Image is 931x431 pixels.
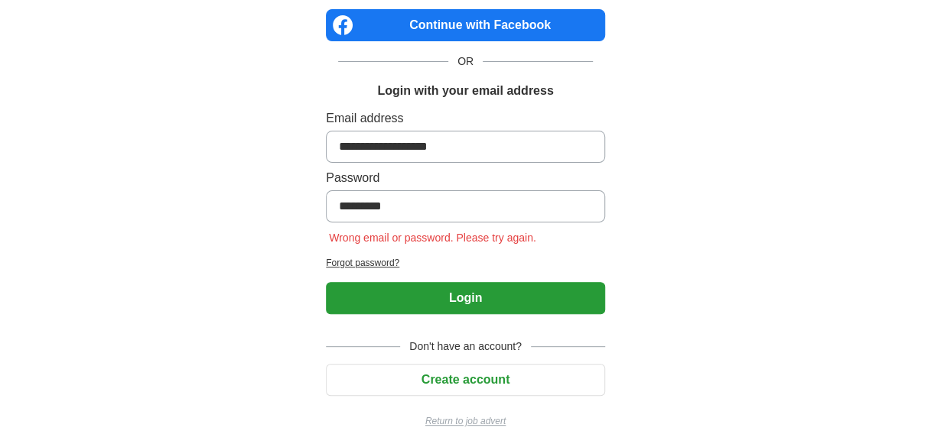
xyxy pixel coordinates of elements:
span: OR [448,53,483,70]
a: Return to job advert [326,414,605,428]
span: Don't have an account? [400,339,531,355]
a: Forgot password? [326,256,605,270]
button: Login [326,282,605,314]
span: Wrong email or password. Please try again. [326,232,539,244]
label: Email address [326,109,605,128]
button: Create account [326,364,605,396]
h1: Login with your email address [377,82,553,100]
a: Create account [326,373,605,386]
a: Continue with Facebook [326,9,605,41]
label: Password [326,169,605,187]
